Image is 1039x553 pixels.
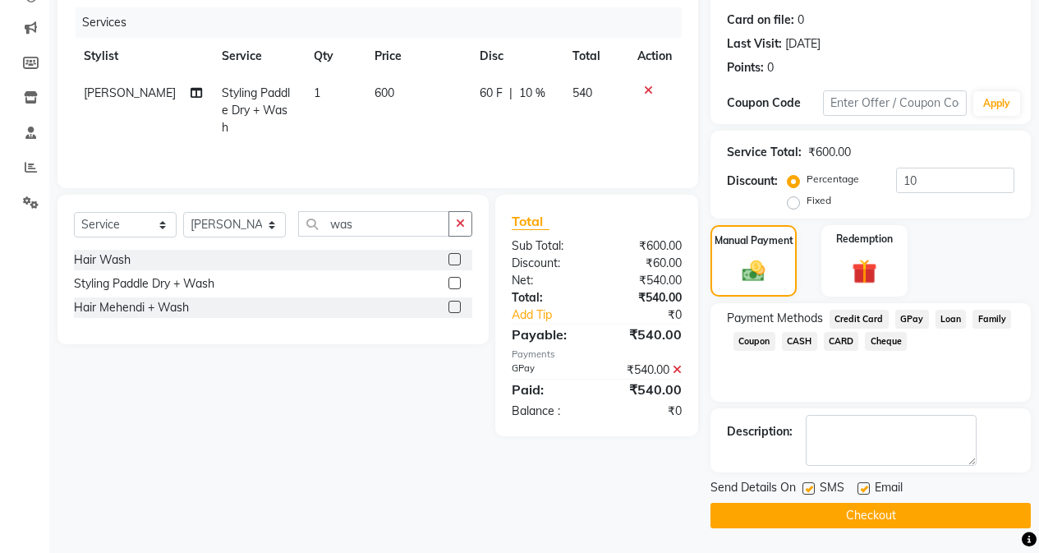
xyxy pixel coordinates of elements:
th: Action [628,38,682,75]
div: ₹600.00 [808,144,851,161]
label: Fixed [807,193,831,208]
span: CASH [782,332,817,351]
span: Family [972,310,1011,329]
label: Percentage [807,172,859,187]
span: Cheque [865,332,907,351]
div: Hair Wash [74,251,131,269]
span: 10 % [519,85,545,102]
div: Hair Mehendi + Wash [74,299,189,316]
button: Apply [973,91,1020,116]
label: Redemption [836,232,893,247]
div: Styling Paddle Dry + Wash [74,275,214,293]
span: GPay [895,310,929,329]
div: Services [76,7,694,38]
img: _cash.svg [735,258,773,284]
span: CARD [824,332,859,351]
span: 1 [314,85,320,100]
div: Discount: [727,173,778,190]
label: Manual Payment [715,233,793,248]
div: [DATE] [785,35,821,53]
div: Description: [727,423,793,440]
div: ₹600.00 [596,237,694,255]
div: Payments [512,348,682,362]
span: Email [875,479,903,500]
div: Sub Total: [499,237,597,255]
div: ₹540.00 [596,325,694,344]
div: Points: [727,59,764,76]
input: Search or Scan [298,211,449,237]
span: SMS [820,479,844,500]
th: Stylist [74,38,212,75]
img: _gift.svg [844,256,885,287]
span: [PERSON_NAME] [84,85,176,100]
div: Paid: [499,380,597,399]
div: Coupon Code [727,94,823,112]
div: Payable: [499,325,597,344]
div: ₹540.00 [596,272,694,289]
span: Total [512,213,549,230]
span: Send Details On [710,479,796,500]
th: Qty [304,38,365,75]
div: Total: [499,289,597,306]
div: ₹0 [596,403,694,420]
a: Add Tip [499,306,613,324]
div: ₹0 [613,306,694,324]
span: 60 F [480,85,503,102]
div: Net: [499,272,597,289]
button: Checkout [710,503,1031,528]
div: GPay [499,362,597,379]
th: Price [365,38,471,75]
span: Coupon [733,332,775,351]
div: ₹60.00 [596,255,694,272]
th: Disc [470,38,563,75]
div: 0 [767,59,774,76]
th: Total [563,38,628,75]
span: | [509,85,513,102]
span: Credit Card [830,310,889,329]
span: Loan [936,310,967,329]
div: Discount: [499,255,597,272]
div: Service Total: [727,144,802,161]
div: Last Visit: [727,35,782,53]
span: 600 [375,85,394,100]
input: Enter Offer / Coupon Code [823,90,967,116]
span: 540 [572,85,592,100]
div: ₹540.00 [596,380,694,399]
div: ₹540.00 [596,289,694,306]
span: Payment Methods [727,310,823,327]
div: 0 [798,12,804,29]
th: Service [212,38,304,75]
span: Styling Paddle Dry + Wash [222,85,290,135]
div: Balance : [499,403,597,420]
div: Card on file: [727,12,794,29]
div: ₹540.00 [596,362,694,379]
